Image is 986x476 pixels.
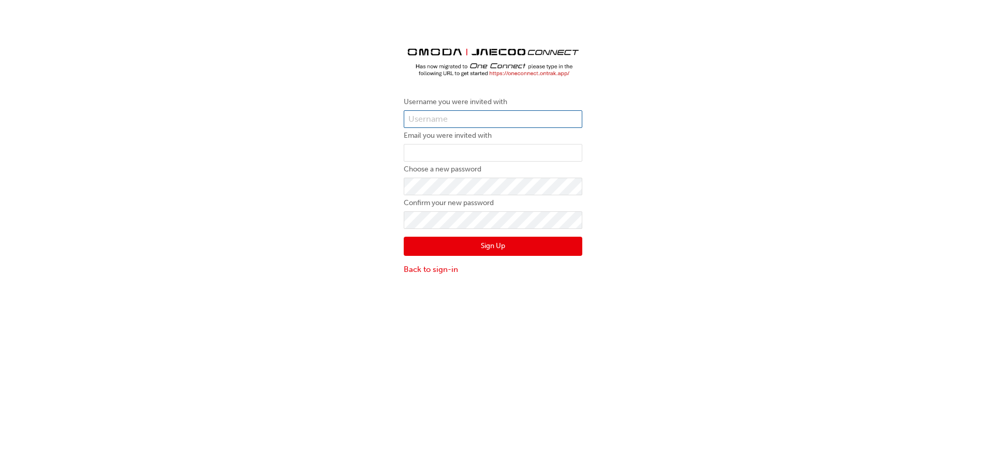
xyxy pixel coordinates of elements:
label: Confirm your new password [404,197,582,209]
label: Username you were invited with [404,96,582,108]
a: Back to sign-in [404,264,582,276]
img: Trak [404,31,582,80]
label: Email you were invited with [404,129,582,142]
button: Sign Up [404,237,582,256]
label: Choose a new password [404,163,582,176]
input: Username [404,110,582,128]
